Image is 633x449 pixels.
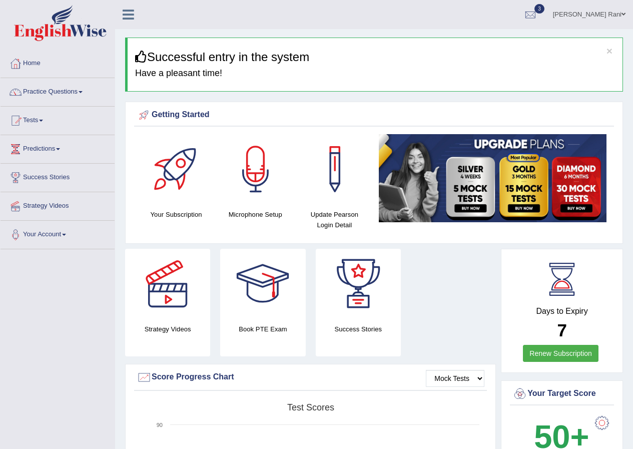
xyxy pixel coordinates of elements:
span: 3 [534,4,544,14]
a: Tests [1,107,115,132]
a: Your Account [1,221,115,246]
h4: Microphone Setup [221,209,290,220]
h3: Successful entry in the system [135,51,615,64]
div: Your Target Score [512,386,611,401]
a: Practice Questions [1,78,115,103]
button: × [606,46,612,56]
div: Score Progress Chart [137,370,484,385]
div: Getting Started [137,108,611,123]
h4: Success Stories [316,324,401,334]
tspan: Test scores [287,402,334,412]
a: Home [1,50,115,75]
a: Predictions [1,135,115,160]
h4: Days to Expiry [512,307,611,316]
text: 90 [157,422,163,428]
h4: Book PTE Exam [220,324,305,334]
h4: Have a pleasant time! [135,69,615,79]
a: Renew Subscription [523,345,598,362]
b: 7 [557,320,566,340]
h4: Strategy Videos [125,324,210,334]
a: Strategy Videos [1,192,115,217]
h4: Your Subscription [142,209,211,220]
img: small5.jpg [379,134,606,222]
h4: Update Pearson Login Detail [300,209,369,230]
a: Success Stories [1,164,115,189]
